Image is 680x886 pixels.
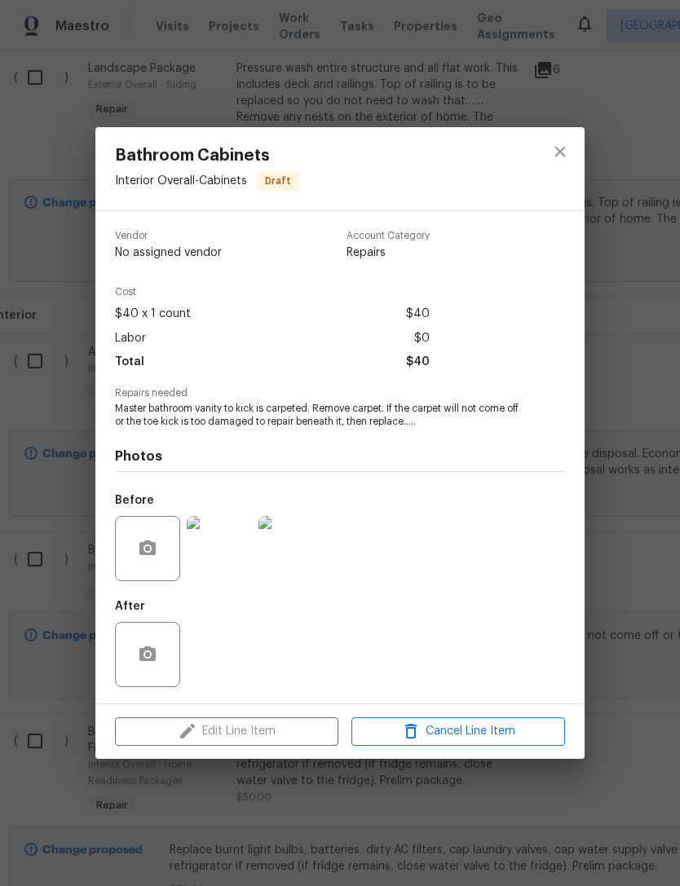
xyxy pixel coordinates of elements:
[115,147,299,165] span: Bathroom Cabinets
[541,132,580,171] button: close
[406,302,430,326] span: $40
[115,448,565,465] h4: Photos
[347,231,430,241] span: Account Category
[115,327,146,350] span: Labor
[258,173,298,189] span: Draft
[351,717,565,746] button: Cancel Line Item
[414,327,430,350] span: $0
[356,721,560,742] span: Cancel Line Item
[115,287,430,298] span: Cost
[115,388,565,399] span: Repairs needed
[115,601,145,612] h5: After
[406,350,430,374] span: $40
[115,231,222,241] span: Vendor
[115,350,144,374] span: Total
[115,302,191,326] span: $40 x 1 count
[115,175,247,187] span: Interior Overall - Cabinets
[115,495,154,506] h5: Before
[115,402,520,430] span: Master bathroom vanity to kick is carpeted. Remove carpet. If the carpet will not come off or the...
[347,245,430,261] span: Repairs
[115,245,222,261] span: No assigned vendor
